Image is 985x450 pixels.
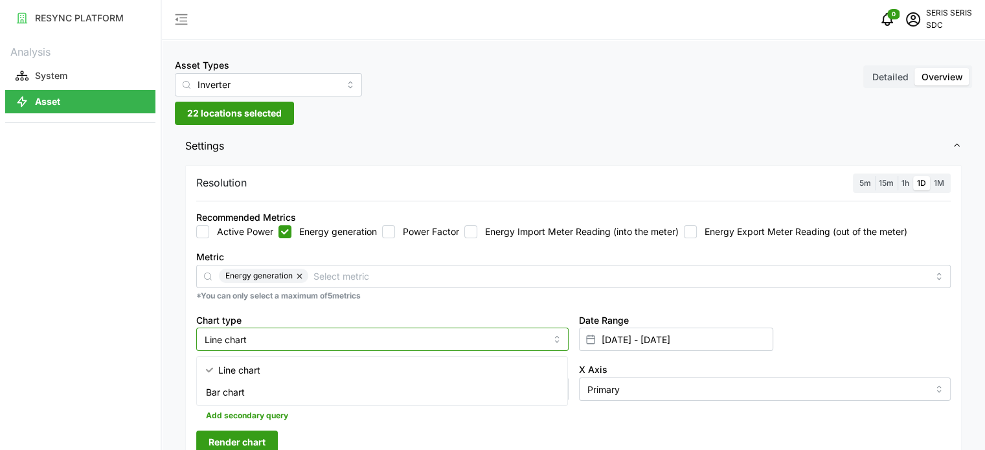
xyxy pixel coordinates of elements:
label: Date Range [579,313,629,328]
button: Asset [5,90,155,113]
label: Energy Import Meter Reading (into the meter) [477,225,679,238]
p: SERIS SERIS [926,7,972,19]
span: 22 locations selected [187,102,282,124]
input: Select date range [579,328,773,351]
label: X Axis [579,363,607,377]
span: 5m [859,178,871,188]
span: Add secondary query [206,407,288,425]
label: Power Factor [395,225,459,238]
input: Select chart type [196,328,569,351]
p: Resolution [196,175,247,191]
p: Analysis [5,41,155,60]
input: Select X axis [579,377,951,401]
span: Detailed [872,71,909,82]
p: Asset [35,95,60,108]
a: System [5,63,155,89]
label: Chart type [196,313,242,328]
button: Settings [175,130,972,162]
label: Energy generation [291,225,377,238]
span: Line chart [218,363,260,377]
a: RESYNC PLATFORM [5,5,155,31]
button: notifications [874,6,900,32]
span: Energy generation [225,269,293,283]
label: Energy Export Meter Reading (out of the meter) [697,225,907,238]
button: 22 locations selected [175,102,294,125]
button: RESYNC PLATFORM [5,6,155,30]
button: System [5,64,155,87]
p: *You can only select a maximum of 5 metrics [196,291,951,302]
span: Settings [185,130,952,162]
span: 15m [879,178,894,188]
span: 1D [917,178,926,188]
button: schedule [900,6,926,32]
p: RESYNC PLATFORM [35,12,124,25]
div: Recommended Metrics [196,210,296,225]
input: Select metric [313,269,928,283]
label: Asset Types [175,58,229,73]
span: 1h [901,178,909,188]
label: Metric [196,250,224,264]
label: Active Power [209,225,273,238]
a: Asset [5,89,155,115]
span: 1M [934,178,944,188]
span: Overview [922,71,963,82]
p: System [35,69,67,82]
button: Add secondary query [196,406,298,425]
span: 0 [892,10,896,19]
p: SDC [926,19,972,32]
span: Bar chart [206,385,245,399]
